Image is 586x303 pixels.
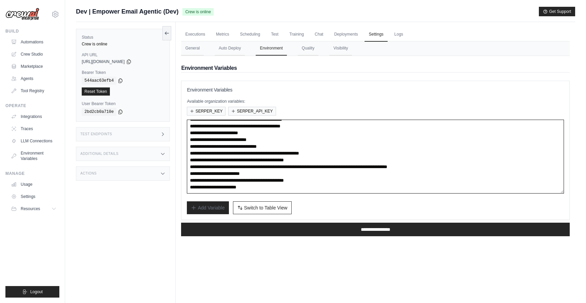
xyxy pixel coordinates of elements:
h3: Test Endpoints [80,132,112,136]
div: Operate [5,103,59,108]
label: API URL [82,52,164,58]
button: Resources [8,203,59,214]
div: Crew is online [82,41,164,47]
button: Quality [298,41,318,56]
a: Metrics [212,27,233,42]
a: Environment Variables [8,148,59,164]
a: Tool Registry [8,85,59,96]
span: [URL][DOMAIN_NAME] [82,59,125,64]
a: Settings [365,27,387,42]
a: Traces [8,123,59,134]
span: Switch to Table View [244,204,288,211]
h3: Actions [80,171,97,176]
button: SERPER_API_KEY [228,107,276,116]
a: Crew Studio [8,49,59,60]
button: SERPER_KEY [187,107,226,116]
div: Build [5,28,59,34]
a: Reset Token [82,87,110,96]
a: Marketplace [8,61,59,72]
a: Executions [181,27,209,42]
button: General [181,41,204,56]
a: Agents [8,73,59,84]
button: Visibility [329,41,352,56]
a: Usage [8,179,59,190]
a: Deployments [330,27,362,42]
a: Training [285,27,308,42]
span: Resources [21,206,40,211]
a: Chat [311,27,327,42]
p: Available organization variables: [187,99,564,104]
span: Logout [30,289,43,295]
code: 2bd2cb0a710e [82,108,116,116]
label: User Bearer Token [82,101,164,106]
h3: Environment Variables [187,86,564,93]
label: Bearer Token [82,70,164,75]
button: Auto Deploy [215,41,245,56]
a: Automations [8,37,59,47]
code: 544aac63efb4 [82,77,116,85]
button: Get Support [539,7,575,16]
button: Environment [256,41,287,56]
a: Test [267,27,282,42]
h2: Environment Variables [181,64,570,72]
button: Switch to Table View [233,201,292,214]
span: Crew is online [182,8,213,16]
button: Add Variable [187,201,229,214]
img: Logo [5,8,39,21]
button: Logout [5,286,59,298]
nav: Tabs [181,41,570,56]
a: Settings [8,191,59,202]
div: Manage [5,171,59,176]
a: Logs [390,27,407,42]
label: Status [82,35,164,40]
a: LLM Connections [8,136,59,146]
iframe: Chat Widget [552,270,586,303]
h3: Additional Details [80,152,118,156]
span: Dev | Empower Email Agentic (Dev) [76,7,178,16]
a: Scheduling [236,27,264,42]
a: Integrations [8,111,59,122]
